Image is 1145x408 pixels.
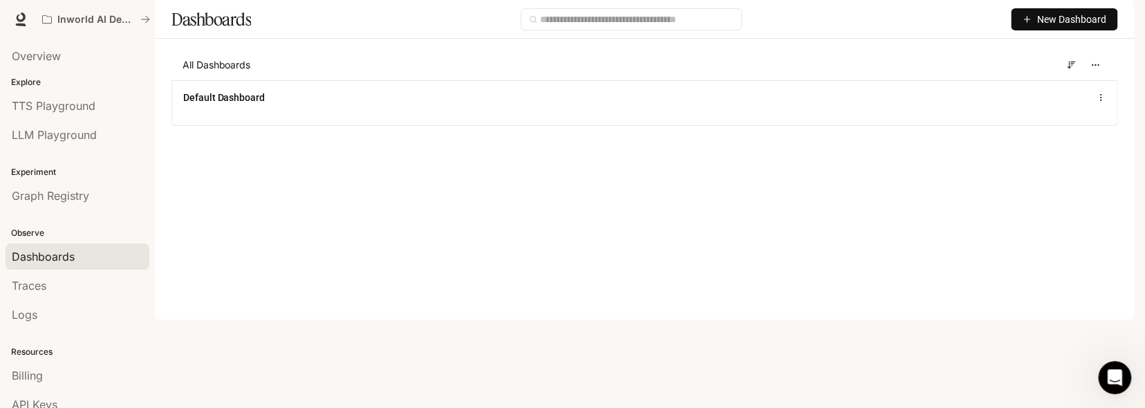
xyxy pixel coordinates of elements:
[183,58,250,72] span: All Dashboards
[171,6,251,33] h1: Dashboards
[183,91,265,104] a: Default Dashboard
[36,6,156,33] button: All workspaces
[57,14,135,26] p: Inworld AI Demos
[1011,8,1117,30] button: New Dashboard
[1037,12,1106,27] span: New Dashboard
[1098,361,1131,394] iframe: Intercom live chat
